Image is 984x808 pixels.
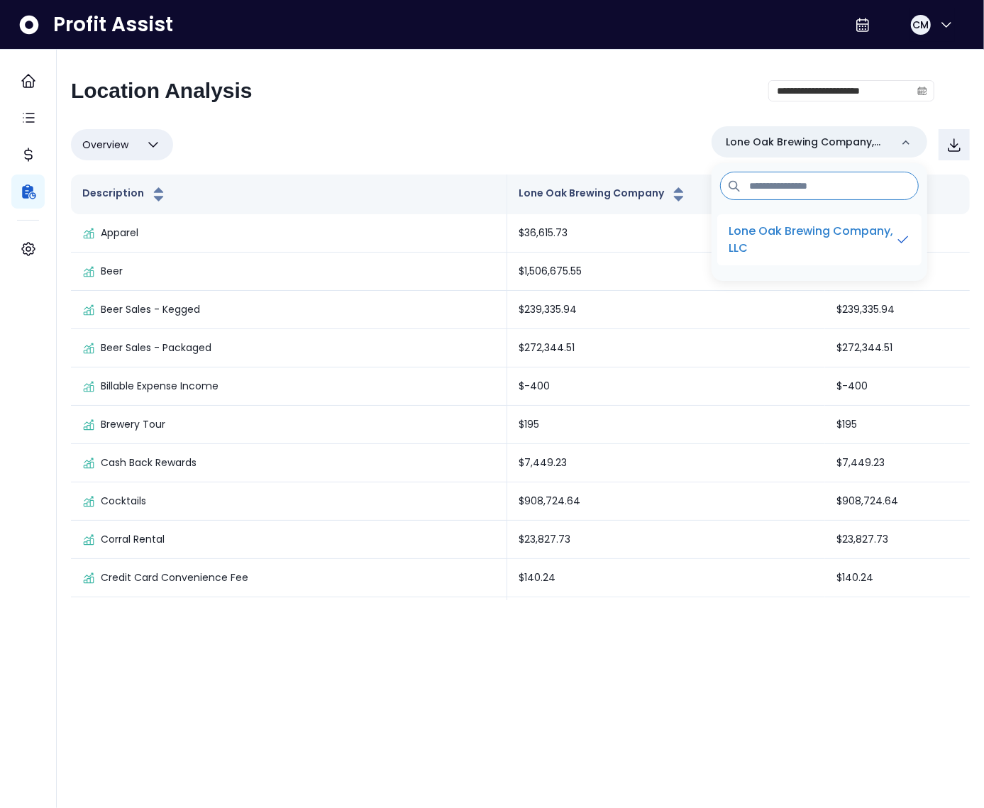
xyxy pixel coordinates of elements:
[101,226,138,240] p: Apparel
[71,78,253,104] h2: Location Analysis
[825,406,970,444] td: $195
[101,532,165,547] p: Corral Rental
[825,521,970,559] td: $23,827.73
[825,482,970,521] td: $908,724.64
[507,291,825,329] td: $239,335.94
[519,186,687,203] button: Lone Oak Brewing Company
[53,12,173,38] span: Profit Assist
[507,214,825,253] td: $36,615.73
[825,597,970,636] td: $-44,963.96
[101,570,248,585] p: Credit Card Convenience Fee
[507,444,825,482] td: $7,449.23
[101,379,219,394] p: Billable Expense Income
[825,444,970,482] td: $7,449.23
[507,521,825,559] td: $23,827.73
[912,18,929,32] span: CM
[825,291,970,329] td: $239,335.94
[101,455,197,470] p: Cash Back Rewards
[825,329,970,367] td: $272,344.51
[825,367,970,406] td: $-400
[507,482,825,521] td: $908,724.64
[507,559,825,597] td: $140.24
[101,302,200,317] p: Beer Sales - Kegged
[101,341,211,355] p: Beer Sales - Packaged
[507,367,825,406] td: $-400
[507,406,825,444] td: $195
[729,223,895,257] p: Lone Oak Brewing Company, LLC
[507,329,825,367] td: $272,344.51
[507,253,825,291] td: $1,506,675.55
[101,264,123,279] p: Beer
[917,86,927,96] svg: calendar
[101,417,165,432] p: Brewery Tour
[507,597,825,636] td: $-44,963.96
[825,559,970,597] td: $140.24
[82,136,128,153] span: Overview
[726,135,890,150] p: Lone Oak Brewing Company, LLC
[82,186,167,203] button: Description
[101,494,146,509] p: Cocktails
